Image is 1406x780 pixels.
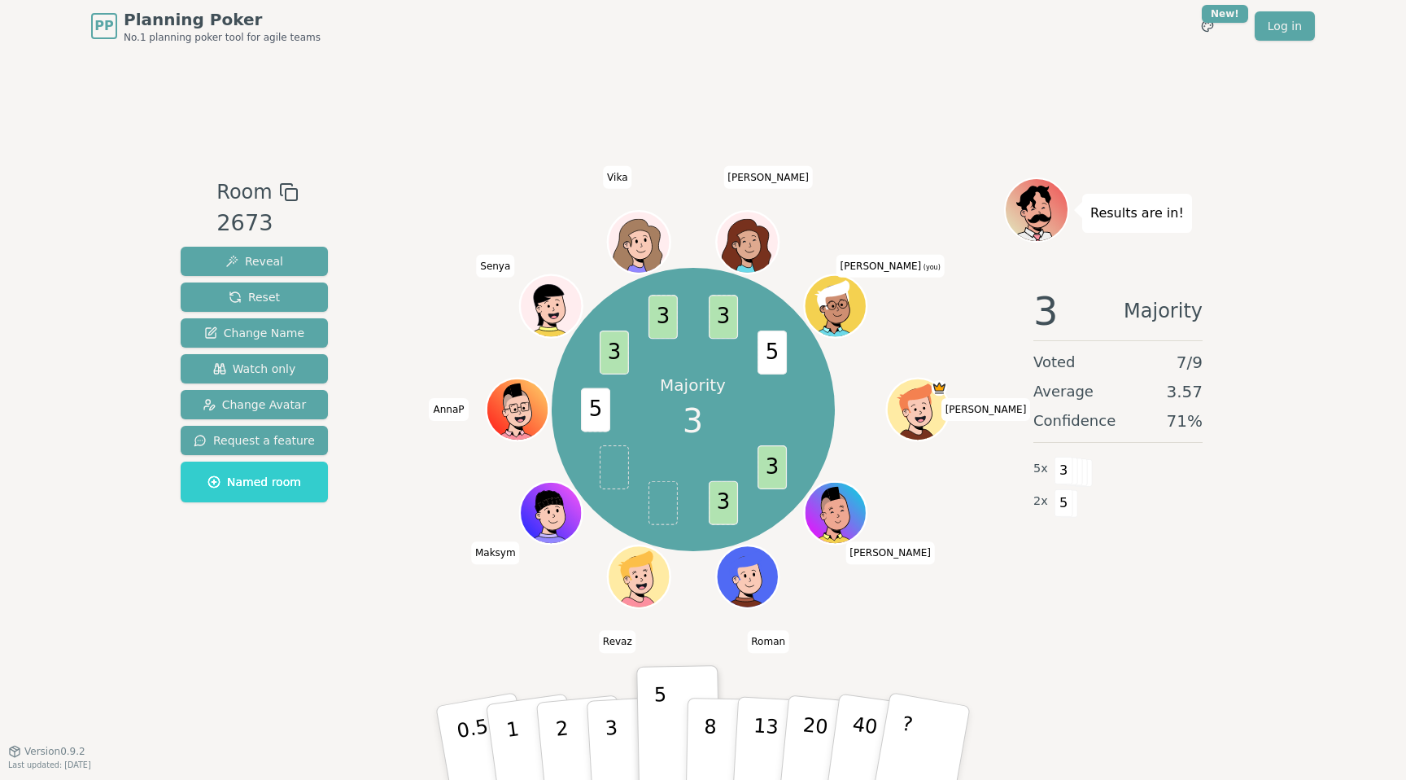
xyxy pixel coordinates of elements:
[476,255,514,278] span: Click to change your name
[471,541,520,564] span: Click to change your name
[194,432,315,449] span: Request a feature
[709,295,738,339] span: 3
[181,426,328,455] button: Request a feature
[1033,351,1076,374] span: Voted
[603,166,631,189] span: Click to change your name
[1033,410,1116,432] span: Confidence
[181,318,328,348] button: Change Name
[203,397,307,413] span: Change Avatar
[723,166,813,189] span: Click to change your name
[1202,5,1248,23] div: New!
[1054,489,1073,517] span: 5
[225,253,283,269] span: Reveal
[836,255,945,278] span: Click to change your name
[181,247,328,276] button: Reveal
[181,390,328,419] button: Change Avatar
[181,462,328,502] button: Named room
[941,398,1031,421] span: Click to change your name
[1033,291,1059,331] span: 3
[747,630,789,653] span: Click to change your name
[1054,457,1073,484] span: 3
[1033,380,1094,403] span: Average
[24,745,85,758] span: Version 0.9.2
[124,31,321,44] span: No.1 planning poker tool for agile teams
[1033,460,1048,478] span: 5 x
[581,388,610,432] span: 5
[229,289,280,305] span: Reset
[124,8,321,31] span: Planning Poker
[921,264,941,271] span: (you)
[8,760,91,769] span: Last updated: [DATE]
[599,630,636,653] span: Click to change your name
[1255,11,1315,41] a: Log in
[758,330,787,374] span: 5
[216,177,272,207] span: Room
[683,397,703,445] span: 3
[213,361,296,377] span: Watch only
[845,541,935,564] span: Click to change your name
[204,325,304,341] span: Change Name
[599,330,628,374] span: 3
[8,745,85,758] button: Version0.9.2
[1167,410,1203,432] span: 71 %
[1090,202,1184,225] p: Results are in!
[660,374,726,397] p: Majority
[806,277,864,335] button: Click to change your avatar
[94,16,113,36] span: PP
[207,474,301,490] span: Named room
[931,380,946,396] span: Ira is the host
[1124,291,1203,331] span: Majority
[654,683,668,771] p: 5
[181,354,328,383] button: Watch only
[1177,351,1203,374] span: 7 / 9
[758,445,787,489] span: 3
[648,295,677,339] span: 3
[429,398,468,421] span: Click to change your name
[1166,380,1203,403] span: 3.57
[91,8,321,44] a: PPPlanning PokerNo.1 planning poker tool for agile teams
[1033,493,1048,511] span: 2 x
[709,480,738,524] span: 3
[181,283,328,312] button: Reset
[1193,11,1222,41] button: New!
[216,207,298,240] div: 2673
